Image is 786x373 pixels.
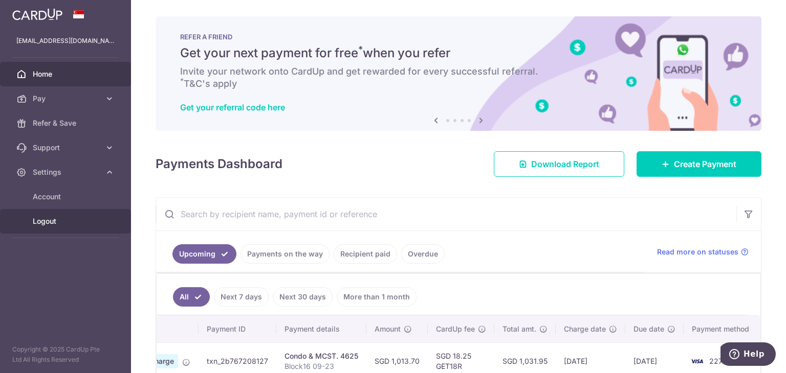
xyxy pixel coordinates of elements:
[241,244,330,264] a: Payments on the way
[334,244,397,264] a: Recipient paid
[401,244,445,264] a: Overdue
[180,45,737,61] h5: Get your next payment for free when you refer
[720,342,776,368] iframe: Opens a widget where you can find more information
[33,94,100,104] span: Pay
[180,102,285,112] a: Get your referral code here
[634,324,664,334] span: Due date
[657,247,749,257] a: Read more on statuses
[657,247,738,257] span: Read more on statuses
[684,316,761,342] th: Payment method
[16,36,115,46] p: [EMAIL_ADDRESS][DOMAIN_NAME]
[33,143,100,153] span: Support
[180,33,737,41] p: REFER A FRIEND
[337,287,417,307] a: More than 1 month
[276,316,366,342] th: Payment details
[156,198,736,230] input: Search by recipient name, payment id or reference
[687,355,707,367] img: Bank Card
[180,65,737,90] h6: Invite your network onto CardUp and get rewarded for every successful referral. T&C's apply
[285,351,358,361] div: Condo & MCST. 4625
[375,324,401,334] span: Amount
[531,158,599,170] span: Download Report
[33,192,100,202] span: Account
[33,118,100,128] span: Refer & Save
[12,8,62,20] img: CardUp
[199,316,276,342] th: Payment ID
[503,324,536,334] span: Total amt.
[173,287,210,307] a: All
[156,155,282,173] h4: Payments Dashboard
[564,324,606,334] span: Charge date
[156,16,761,131] img: RAF banner
[172,244,236,264] a: Upcoming
[33,167,100,177] span: Settings
[674,158,736,170] span: Create Payment
[436,324,475,334] span: CardUp fee
[33,216,100,226] span: Logout
[709,357,727,365] span: 2277
[33,69,100,79] span: Home
[214,287,269,307] a: Next 7 days
[273,287,333,307] a: Next 30 days
[637,151,761,177] a: Create Payment
[494,151,624,177] a: Download Report
[285,361,358,371] p: Block16 09-23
